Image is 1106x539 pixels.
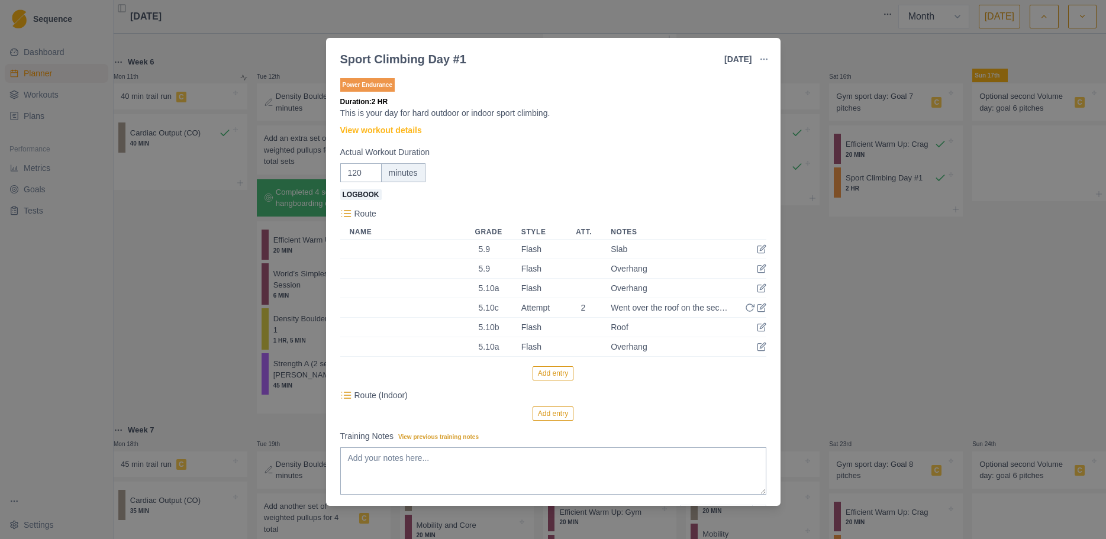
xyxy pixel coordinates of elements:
label: Training Notes [340,430,759,443]
p: [DATE] [724,53,752,66]
div: Roof [611,322,730,332]
th: Style [512,225,567,240]
button: Mark as Incomplete [680,505,753,519]
div: 5.10a [475,283,502,293]
div: 2 [576,303,592,312]
div: Flash [521,283,557,293]
p: This is your day for hard outdoor or indoor sport climbing. [340,107,766,120]
td: 5.10a [465,337,511,357]
div: 5.10a [475,342,502,351]
td: Flash [512,259,567,279]
td: Flash [512,240,567,259]
td: Flash [512,318,567,337]
div: Flash [521,264,557,273]
span: Logbook [340,189,382,200]
p: Duration: 2 HR [340,96,766,107]
span: View previous training notes [398,434,479,440]
div: Flash [521,342,557,351]
p: Route [354,208,376,220]
div: minutes [381,163,425,182]
p: On Rock [354,504,386,517]
div: Flash [521,322,557,332]
div: Att. [576,227,592,237]
td: 5.10b [465,318,511,337]
div: Attempt [521,303,557,312]
td: Flash [512,279,567,298]
button: Add entry [533,366,573,380]
div: 5.10b [475,322,502,332]
p: Route (Indoor) [354,389,408,402]
div: 5.10c [475,303,502,312]
div: Went over the roof on the second try. Too pumped to clip the last 2 draws. [611,303,730,312]
button: Add entry [533,406,573,421]
td: Slab [601,240,742,259]
div: Flash [521,244,557,254]
td: Roof [601,318,742,337]
td: Overhang [601,279,742,298]
td: 2 [566,298,601,318]
button: Add reason [752,505,766,519]
p: Power Endurance [340,78,395,92]
td: 5.10a [465,279,511,298]
div: Slab [611,244,730,254]
div: Sport Climbing Day #1 [340,50,466,68]
th: Name [340,225,466,240]
div: Overhang [611,342,730,351]
td: Overhang [601,259,742,279]
div: Overhang [611,264,730,273]
td: 5.10c [465,298,511,318]
label: Actual Workout Duration [340,146,759,159]
div: 5.9 [475,244,502,254]
th: Notes [601,225,742,240]
div: Overhang [611,283,730,293]
td: Overhang [601,337,742,357]
td: Flash [512,337,567,357]
td: 5.9 [465,240,511,259]
div: Grade [475,227,502,237]
td: 5.9 [465,259,511,279]
td: Went over the roof on the second try. Too pumped to clip the last 2 draws. [601,298,742,318]
a: View workout details [340,124,422,137]
div: 5.9 [475,264,502,273]
td: Attempt [512,298,567,318]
